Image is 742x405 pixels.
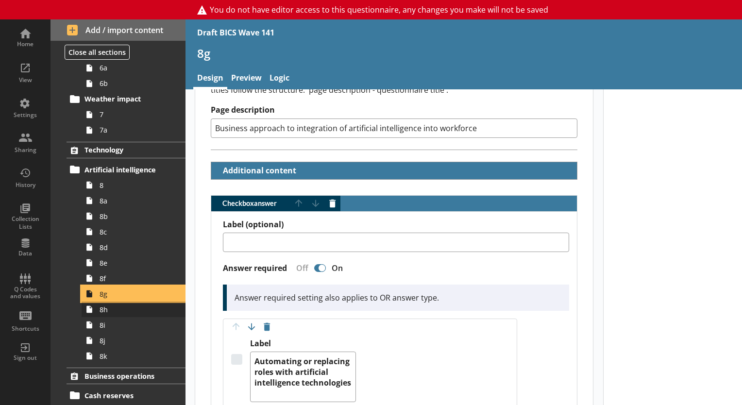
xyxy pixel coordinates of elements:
[215,162,298,179] button: Additional content
[8,76,42,84] div: View
[67,368,185,384] a: Business operations
[67,162,185,177] a: Artificial intelligence
[8,354,42,362] div: Sign out
[84,371,169,381] span: Business operations
[82,270,185,286] a: 8f
[82,60,185,76] a: 6a
[8,215,42,230] div: Collection Lists
[100,196,172,205] span: 8a
[8,40,42,48] div: Home
[235,292,561,303] p: Answer required setting also applies to OR answer type.
[100,274,172,283] span: 8f
[8,286,42,300] div: Q Codes and values
[51,142,185,364] li: TechnologyArtificial intelligence88a8b8c8d8e8f8g8h8i8j8k
[82,107,185,122] a: 7
[100,227,172,236] span: 8c
[84,165,169,174] span: Artificial intelligence
[8,146,42,154] div: Sharing
[100,305,172,314] span: 8h
[8,181,42,189] div: History
[84,94,169,103] span: Weather impact
[197,27,274,38] div: Draft BICS Wave 141
[82,239,185,255] a: 8d
[51,19,185,41] button: Add / import content
[67,388,185,403] a: Cash reserves
[67,142,185,158] a: Technology
[82,255,185,270] a: 8e
[266,68,293,89] a: Logic
[250,352,356,402] textarea: Automating or replacing roles with artificial intelligence technologies
[82,208,185,224] a: 8b
[71,91,185,138] li: Weather impact77a
[100,243,172,252] span: 8d
[100,181,172,190] span: 8
[100,352,172,361] span: 8k
[82,76,185,91] a: 6b
[82,193,185,208] a: 8a
[71,162,185,364] li: Artificial intelligence88a8b8c8d8e8f8g8h8i8j8k
[100,321,172,330] span: 8i
[82,177,185,193] a: 8
[100,63,172,72] span: 6a
[100,258,172,268] span: 8e
[82,333,185,348] a: 8j
[8,250,42,257] div: Data
[100,110,172,119] span: 7
[82,122,185,138] a: 7a
[100,336,172,345] span: 8j
[193,68,227,89] a: Design
[223,219,569,230] label: Label (optional)
[8,111,42,119] div: Settings
[67,91,185,107] a: Weather impact
[328,263,351,273] div: On
[65,45,130,60] button: Close all sections
[259,319,275,335] button: Delete option
[82,286,185,302] a: 8g
[82,348,185,364] a: 8k
[211,105,577,115] label: Page description
[100,79,172,88] span: 6b
[84,145,169,154] span: Technology
[67,25,169,35] span: Add / import content
[211,200,291,207] span: Checkbox answer
[197,46,730,61] h1: 8g
[223,263,287,273] label: Answer required
[288,263,312,273] div: Off
[8,325,42,333] div: Shortcuts
[100,212,172,221] span: 8b
[244,319,259,335] button: Move option down
[250,338,356,349] label: Label
[84,391,169,400] span: Cash reserves
[100,289,172,299] span: 8g
[100,125,172,135] span: 7a
[227,68,266,89] a: Preview
[82,317,185,333] a: 8i
[82,302,185,317] a: 8h
[325,196,340,211] button: Delete answer
[82,224,185,239] a: 8c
